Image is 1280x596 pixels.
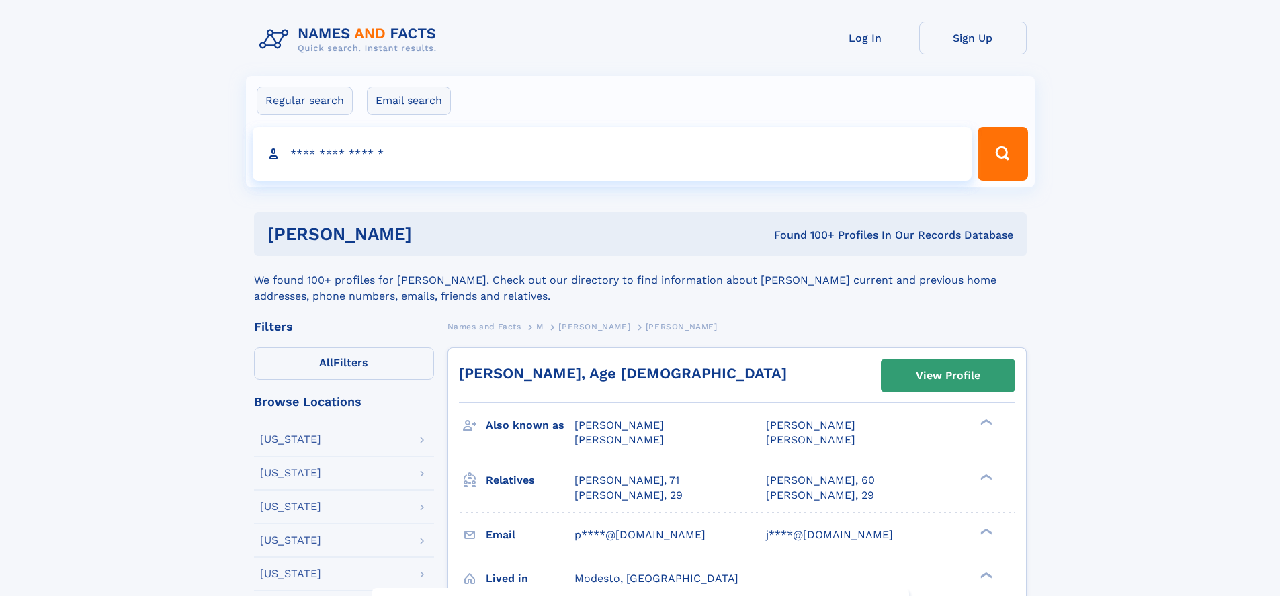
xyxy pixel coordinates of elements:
[766,433,855,446] span: [PERSON_NAME]
[593,228,1013,243] div: Found 100+ Profiles In Our Records Database
[459,365,787,382] a: [PERSON_NAME], Age [DEMOGRAPHIC_DATA]
[254,321,434,333] div: Filters
[260,434,321,445] div: [US_STATE]
[766,419,855,431] span: [PERSON_NAME]
[574,433,664,446] span: [PERSON_NAME]
[260,535,321,546] div: [US_STATE]
[916,360,980,391] div: View Profile
[254,256,1027,304] div: We found 100+ profiles for [PERSON_NAME]. Check out our directory to find information about [PERS...
[812,22,919,54] a: Log In
[766,488,874,503] a: [PERSON_NAME], 29
[558,318,630,335] a: [PERSON_NAME]
[447,318,521,335] a: Names and Facts
[574,419,664,431] span: [PERSON_NAME]
[260,468,321,478] div: [US_STATE]
[260,501,321,512] div: [US_STATE]
[486,523,574,546] h3: Email
[536,322,544,331] span: M
[253,127,972,181] input: search input
[574,488,683,503] a: [PERSON_NAME], 29
[486,469,574,492] h3: Relatives
[486,567,574,590] h3: Lived in
[257,87,353,115] label: Regular search
[766,473,875,488] a: [PERSON_NAME], 60
[882,359,1015,392] a: View Profile
[977,472,993,481] div: ❯
[536,318,544,335] a: M
[574,473,679,488] a: [PERSON_NAME], 71
[319,356,333,369] span: All
[558,322,630,331] span: [PERSON_NAME]
[254,347,434,380] label: Filters
[254,396,434,408] div: Browse Locations
[574,572,738,585] span: Modesto, [GEOGRAPHIC_DATA]
[367,87,451,115] label: Email search
[646,322,718,331] span: [PERSON_NAME]
[977,570,993,579] div: ❯
[267,226,593,243] h1: [PERSON_NAME]
[260,568,321,579] div: [US_STATE]
[919,22,1027,54] a: Sign Up
[977,527,993,536] div: ❯
[486,414,574,437] h3: Also known as
[978,127,1027,181] button: Search Button
[254,22,447,58] img: Logo Names and Facts
[977,418,993,427] div: ❯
